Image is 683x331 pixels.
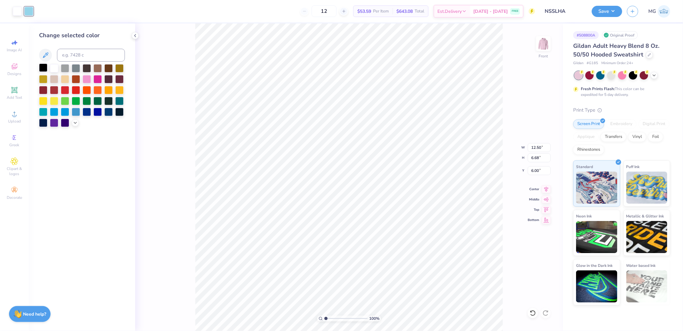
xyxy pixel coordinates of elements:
div: Rhinestones [573,145,604,155]
span: FREE [512,9,518,13]
div: Digital Print [638,119,670,129]
span: Add Text [7,95,22,100]
span: Middle [528,197,539,202]
span: Top [528,208,539,212]
div: Original Proof [602,31,638,39]
span: Greek [10,142,20,148]
a: MG [648,5,670,18]
span: Est. Delivery [437,8,462,15]
span: # G185 [587,61,598,66]
div: # 508800A [573,31,599,39]
div: Print Type [573,106,670,114]
input: Untitled Design [540,5,587,18]
div: Applique [573,132,599,142]
span: Gildan Adult Heavy Blend 8 Oz. 50/50 Hooded Sweatshirt [573,42,659,58]
img: Standard [576,172,617,204]
img: Puff Ink [626,172,668,204]
div: Foil [648,132,663,142]
img: Michael Galon [658,5,670,18]
span: [DATE] - [DATE] [473,8,508,15]
img: Water based Ink [626,270,668,302]
span: Upload [8,119,21,124]
div: This color can be expedited for 5 day delivery. [581,86,660,98]
img: Neon Ink [576,221,617,253]
div: Embroidery [606,119,637,129]
span: Minimum Order: 24 + [601,61,633,66]
img: Front [537,37,550,50]
div: Change selected color [39,31,125,40]
button: Save [592,6,622,17]
span: 100 % [369,316,379,321]
strong: Need help? [23,311,46,317]
span: Center [528,187,539,191]
div: Screen Print [573,119,604,129]
img: Metallic & Glitter Ink [626,221,668,253]
span: Clipart & logos [3,166,26,176]
span: Gildan [573,61,583,66]
span: Decorate [7,195,22,200]
span: Standard [576,163,593,170]
span: Puff Ink [626,163,640,170]
span: $53.59 [357,8,371,15]
span: MG [648,8,656,15]
input: – – [312,5,337,17]
div: Transfers [601,132,626,142]
div: Vinyl [628,132,646,142]
input: e.g. 7428 c [57,49,125,62]
span: Neon Ink [576,213,592,219]
span: Metallic & Glitter Ink [626,213,664,219]
span: $643.08 [396,8,413,15]
div: Front [539,53,548,59]
span: Bottom [528,218,539,222]
span: Glow in the Dark Ink [576,262,613,269]
span: Image AI [7,47,22,53]
strong: Fresh Prints Flash: [581,86,615,91]
span: Water based Ink [626,262,656,269]
span: Designs [7,71,21,76]
span: Per Item [373,8,389,15]
span: Total [415,8,424,15]
img: Glow in the Dark Ink [576,270,617,302]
